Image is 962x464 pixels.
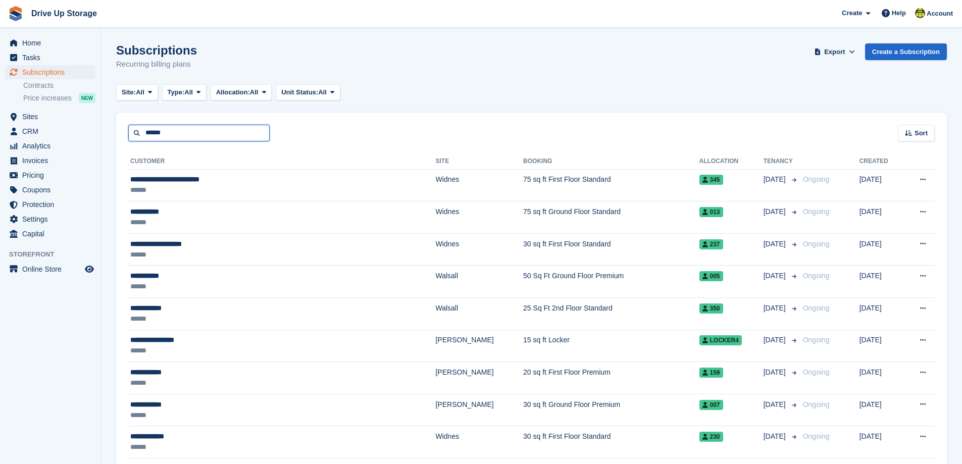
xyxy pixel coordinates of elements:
span: [DATE] [764,431,788,442]
span: Sites [22,110,83,124]
span: Ongoing [803,432,830,440]
td: [DATE] [859,169,903,201]
a: menu [5,65,95,79]
span: Locker4 [699,335,742,345]
th: Booking [523,153,699,170]
span: Site: [122,87,136,97]
td: 25 Sq Ft 2nd Floor Standard [523,298,699,330]
span: Storefront [9,249,100,260]
td: Widnes [435,169,523,201]
td: 30 sq ft First Floor Standard [523,426,699,458]
span: [DATE] [764,303,788,314]
span: Ongoing [803,272,830,280]
span: Home [22,36,83,50]
img: stora-icon-8386f47178a22dfd0bd8f6a31ec36ba5ce8667c1dd55bd0f319d3a0aa187defe.svg [8,6,23,21]
button: Allocation: All [211,84,272,101]
span: Settings [22,212,83,226]
span: All [318,87,327,97]
span: Help [892,8,906,18]
span: [DATE] [764,174,788,185]
td: [DATE] [859,426,903,458]
td: [PERSON_NAME] [435,394,523,426]
td: 75 sq ft Ground Floor Standard [523,201,699,234]
td: Widnes [435,233,523,266]
span: Allocation: [216,87,250,97]
a: Preview store [83,263,95,275]
h1: Subscriptions [116,43,197,57]
img: Lindsay Dawes [915,8,925,18]
a: Create a Subscription [865,43,947,60]
a: menu [5,262,95,276]
span: 007 [699,400,723,410]
span: Protection [22,197,83,212]
span: Subscriptions [22,65,83,79]
span: 237 [699,239,723,249]
td: Widnes [435,426,523,458]
span: [DATE] [764,399,788,410]
td: [PERSON_NAME] [435,330,523,362]
a: Contracts [23,81,95,90]
span: Type: [168,87,185,97]
td: [DATE] [859,201,903,234]
span: CRM [22,124,83,138]
span: 159 [699,368,723,378]
td: [DATE] [859,233,903,266]
th: Created [859,153,903,170]
button: Type: All [162,84,207,101]
td: [DATE] [859,394,903,426]
td: [DATE] [859,266,903,298]
a: menu [5,212,95,226]
a: menu [5,183,95,197]
span: Price increases [23,93,72,103]
td: 20 sq ft First Floor Premium [523,362,699,394]
th: Site [435,153,523,170]
button: Unit Status: All [276,84,340,101]
span: Capital [22,227,83,241]
td: 30 sq ft First Floor Standard [523,233,699,266]
button: Site: All [116,84,158,101]
span: All [250,87,259,97]
td: [PERSON_NAME] [435,362,523,394]
span: All [184,87,193,97]
span: Unit Status: [281,87,318,97]
span: Ongoing [803,304,830,312]
span: Invoices [22,153,83,168]
td: 50 Sq Ft Ground Floor Premium [523,266,699,298]
a: menu [5,50,95,65]
span: Ongoing [803,368,830,376]
td: [DATE] [859,330,903,362]
a: Price increases NEW [23,92,95,104]
span: [DATE] [764,271,788,281]
span: 350 [699,303,723,314]
span: [DATE] [764,207,788,217]
p: Recurring billing plans [116,59,197,70]
a: menu [5,168,95,182]
div: NEW [79,93,95,103]
span: 013 [699,207,723,217]
span: Create [842,8,862,18]
span: Ongoing [803,208,830,216]
span: [DATE] [764,335,788,345]
td: [DATE] [859,298,903,330]
span: 345 [699,175,723,185]
a: menu [5,197,95,212]
span: Ongoing [803,336,830,344]
span: Coupons [22,183,83,197]
td: 15 sq ft Locker [523,330,699,362]
a: menu [5,36,95,50]
td: 30 sq ft Ground Floor Premium [523,394,699,426]
span: [DATE] [764,239,788,249]
span: Export [824,47,845,57]
a: menu [5,110,95,124]
span: 005 [699,271,723,281]
td: Walsall [435,298,523,330]
span: Analytics [22,139,83,153]
span: Online Store [22,262,83,276]
span: Sort [915,128,928,138]
th: Tenancy [764,153,799,170]
span: Ongoing [803,175,830,183]
span: Pricing [22,168,83,182]
th: Customer [128,153,435,170]
a: menu [5,227,95,241]
span: Account [927,9,953,19]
